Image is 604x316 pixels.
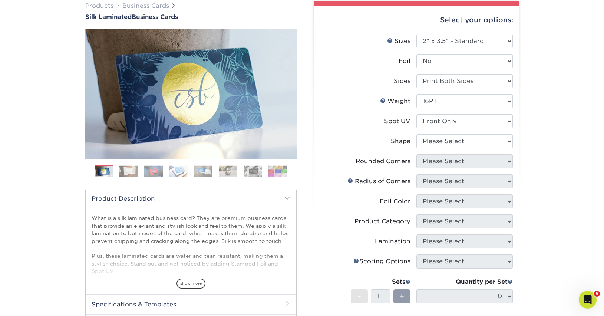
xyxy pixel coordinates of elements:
[391,137,410,146] div: Shape
[85,13,132,20] span: Silk Laminated
[594,291,600,297] span: 6
[176,279,205,289] span: show more
[144,165,163,177] img: Business Cards 03
[394,77,410,86] div: Sides
[399,291,404,302] span: +
[356,157,410,166] div: Rounded Corners
[399,57,410,66] div: Foil
[194,165,212,177] img: Business Cards 05
[119,165,138,177] img: Business Cards 02
[86,294,296,314] h2: Specifications & Templates
[579,291,597,309] iframe: Intercom live chat
[85,13,297,20] a: Silk LaminatedBusiness Cards
[351,277,410,286] div: Sets
[353,257,410,266] div: Scoring Options
[244,165,262,177] img: Business Cards 07
[384,117,410,126] div: Spot UV
[380,197,410,206] div: Foil Color
[85,13,297,20] h1: Business Cards
[169,165,188,177] img: Business Cards 04
[95,162,113,181] img: Business Cards 01
[86,189,296,208] h2: Product Description
[354,217,410,226] div: Product Category
[416,277,513,286] div: Quantity per Set
[358,291,361,302] span: -
[320,6,513,34] div: Select your options:
[387,37,410,46] div: Sizes
[219,165,237,177] img: Business Cards 06
[122,2,169,9] a: Business Cards
[347,177,410,186] div: Radius of Corners
[375,237,410,246] div: Lamination
[85,2,113,9] a: Products
[268,165,287,177] img: Business Cards 08
[380,97,410,106] div: Weight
